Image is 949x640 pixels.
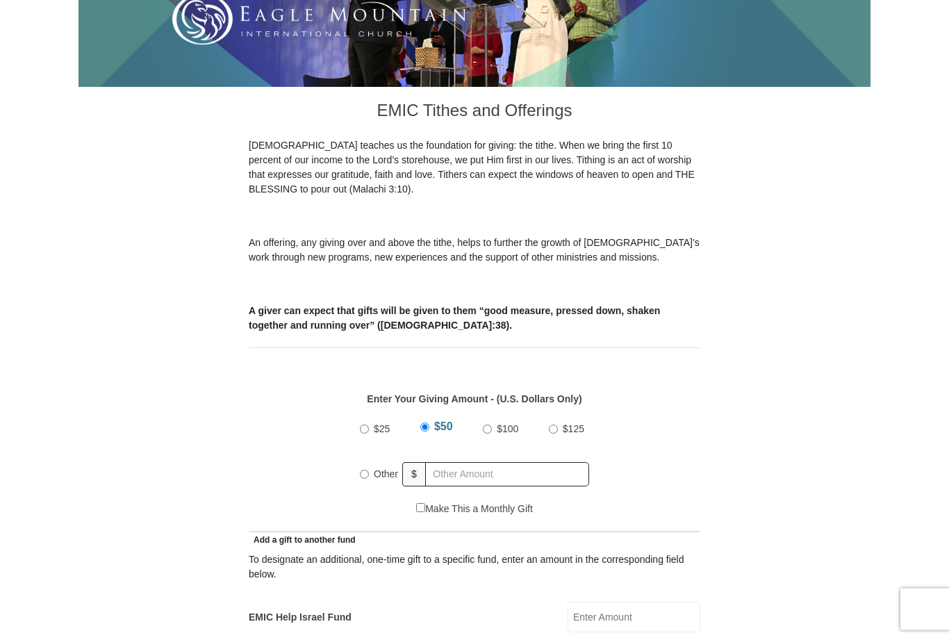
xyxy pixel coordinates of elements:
span: $ [402,463,426,487]
h3: EMIC Tithes and Offerings [249,88,700,139]
input: Enter Amount [568,602,700,633]
input: Other Amount [425,463,589,487]
strong: Enter Your Giving Amount - (U.S. Dollars Only) [367,394,581,405]
span: $100 [497,424,518,435]
p: [DEMOGRAPHIC_DATA] teaches us the foundation for giving: the tithe. When we bring the first 10 pe... [249,139,700,197]
label: Make This a Monthly Gift [416,502,533,517]
b: A giver can expect that gifts will be given to them “good measure, pressed down, shaken together ... [249,306,660,331]
span: Add a gift to another fund [249,536,356,545]
span: Other [374,469,398,480]
span: $125 [563,424,584,435]
input: Make This a Monthly Gift [416,504,425,513]
p: An offering, any giving over and above the tithe, helps to further the growth of [DEMOGRAPHIC_DAT... [249,236,700,265]
div: To designate an additional, one-time gift to a specific fund, enter an amount in the correspondin... [249,553,700,582]
span: $50 [434,421,453,433]
label: EMIC Help Israel Fund [249,611,352,625]
span: $25 [374,424,390,435]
